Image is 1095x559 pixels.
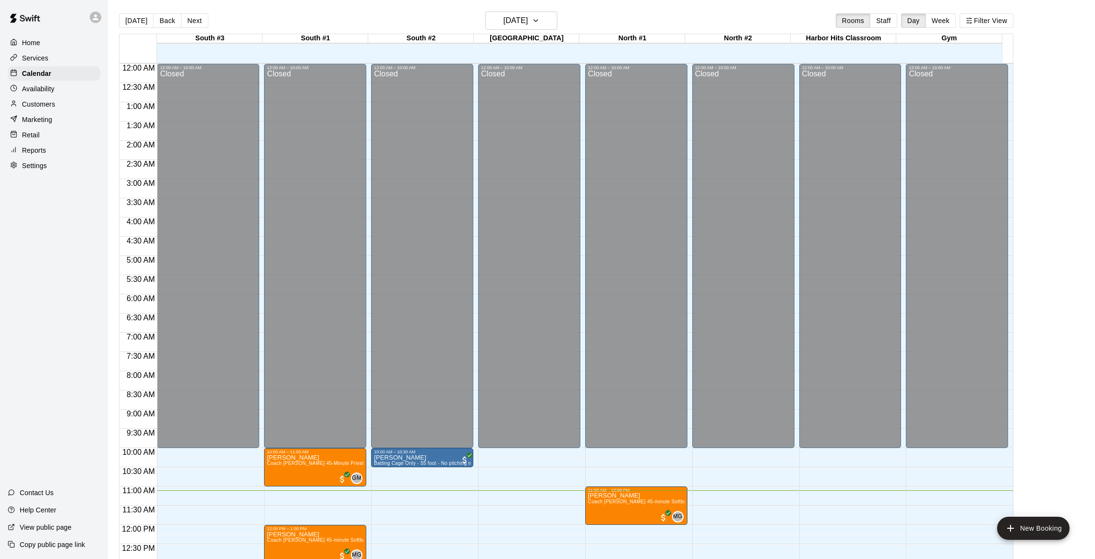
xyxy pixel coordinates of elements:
div: 12:00 AM – 10:00 AM: Closed [692,64,794,448]
div: 12:00 AM – 10:00 AM: Closed [906,64,1008,448]
div: 12:00 AM – 10:00 AM [374,65,470,70]
button: Staff [870,13,897,28]
span: 9:30 AM [124,429,157,437]
div: 10:00 AM – 11:00 AM: Alden Cairns [264,448,366,486]
p: View public page [20,523,72,532]
span: 1:30 AM [124,122,157,130]
div: South #2 [368,34,474,43]
div: Gym [896,34,1002,43]
span: 2:00 AM [124,141,157,149]
button: Back [153,13,181,28]
span: 5:30 AM [124,275,157,283]
p: Reports [22,146,46,155]
div: 12:00 PM – 1:00 PM [267,526,363,531]
div: [GEOGRAPHIC_DATA] [474,34,579,43]
p: Contact Us [20,488,54,498]
span: 7:30 AM [124,352,157,360]
div: 12:00 AM – 10:00 AM: Closed [585,64,687,448]
button: Rooms [836,13,870,28]
span: 11:00 AM [120,486,157,495]
p: Availability [22,84,55,94]
div: 12:00 AM – 10:00 AM [481,65,578,70]
div: 10:00 AM – 10:30 AM: Hwakong Cheng [371,448,473,467]
span: 12:00 PM [120,525,157,533]
span: Coach [PERSON_NAME] 45-minute Softball Hitting Lesson [267,537,402,543]
div: Closed [374,70,470,451]
span: 2:30 AM [124,160,157,168]
div: Graham Mercado* [351,473,362,484]
div: 12:00 AM – 10:00 AM [909,65,1005,70]
span: 9:00 AM [124,410,157,418]
a: Calendar [8,66,100,81]
span: 8:30 AM [124,390,157,399]
div: McKenna Gadberry [672,511,684,523]
p: Home [22,38,40,48]
a: Marketing [8,112,100,127]
span: 6:00 AM [124,294,157,303]
span: McKenna Gadberry [676,511,684,523]
span: 12:30 PM [120,544,157,552]
p: Services [22,53,48,63]
div: 10:00 AM – 10:30 AM [374,450,470,454]
span: 5:00 AM [124,256,157,264]
a: Customers [8,97,100,111]
div: 12:00 AM – 10:00 AM [802,65,899,70]
span: 11:30 AM [120,506,157,514]
p: Calendar [22,69,51,78]
button: [DATE] [485,12,557,30]
button: Filter View [960,13,1013,28]
div: North #2 [685,34,791,43]
div: South #3 [157,34,263,43]
span: 7:00 AM [124,333,157,341]
span: Coach [PERSON_NAME] 45-minute Softball Hitting Lesson [588,499,723,504]
div: Closed [802,70,899,451]
a: Services [8,51,100,65]
div: 12:00 AM – 10:00 AM: Closed [371,64,473,448]
div: Closed [588,70,685,451]
span: 4:30 AM [124,237,157,245]
button: add [997,517,1070,540]
div: 11:00 AM – 12:00 PM: Blake Brown [585,486,687,525]
span: 12:00 AM [120,64,157,72]
span: All customers have paid [659,513,668,523]
a: Home [8,36,100,50]
div: Closed [909,70,1005,451]
div: Closed [695,70,792,451]
p: Marketing [22,115,52,124]
a: Retail [8,128,100,142]
span: All customers have paid [337,474,347,484]
a: Availability [8,82,100,96]
span: 8:00 AM [124,371,157,379]
span: 10:30 AM [120,467,157,475]
p: Retail [22,130,40,140]
span: 3:00 AM [124,179,157,187]
div: Closed [481,70,578,451]
button: Next [181,13,208,28]
h6: [DATE] [504,14,528,27]
div: 12:00 AM – 10:00 AM [695,65,792,70]
span: 3:30 AM [124,198,157,207]
a: Reports [8,143,100,158]
span: Batting Cage Only - 55 foot - No pitching machine [374,461,487,466]
div: 12:00 AM – 10:00 AM: Closed [799,64,902,448]
div: Closed [160,70,256,451]
div: 11:00 AM – 12:00 PM [588,488,685,493]
a: Settings [8,158,100,173]
div: 12:00 AM – 10:00 AM [160,65,256,70]
span: 12:30 AM [120,83,157,91]
div: South #1 [263,34,368,43]
div: 12:00 AM – 10:00 AM: Closed [264,64,366,448]
button: [DATE] [119,13,154,28]
span: 4:00 AM [124,218,157,226]
div: 12:00 AM – 10:00 AM: Closed [157,64,259,448]
span: MG [673,512,683,522]
span: GM [352,474,361,483]
span: All customers have paid [460,455,469,465]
